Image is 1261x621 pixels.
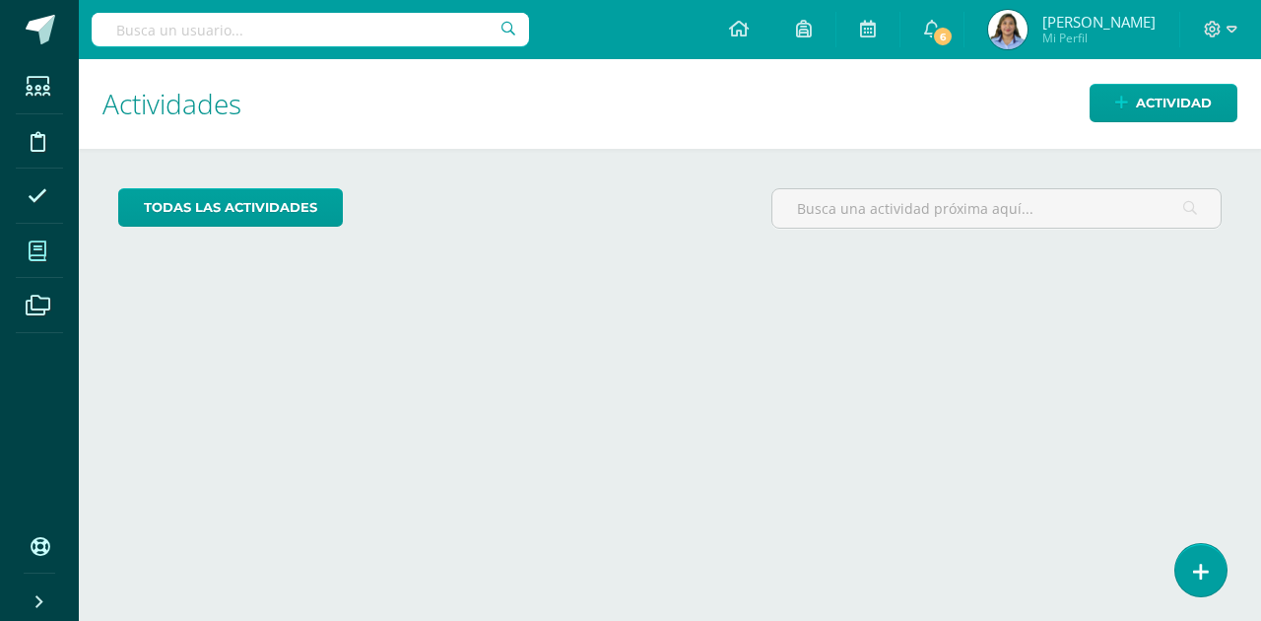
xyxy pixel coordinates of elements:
a: Actividad [1090,84,1237,122]
a: todas las Actividades [118,188,343,227]
span: [PERSON_NAME] [1042,12,1156,32]
span: Actividad [1136,85,1212,121]
img: 4ad9095c4784519b754a1ef8a12ee0ac.png [988,10,1028,49]
input: Busca un usuario... [92,13,529,46]
input: Busca una actividad próxima aquí... [772,189,1221,228]
h1: Actividades [102,59,1237,149]
span: Mi Perfil [1042,30,1156,46]
span: 6 [932,26,954,47]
